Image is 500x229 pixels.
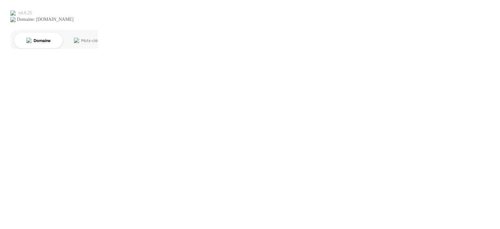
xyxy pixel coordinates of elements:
div: Domaine [34,38,50,43]
img: tab_domain_overview_orange.svg [26,38,32,43]
img: logo_orange.svg [10,10,16,16]
div: Mots-clés [81,38,100,43]
img: tab_keywords_by_traffic_grey.svg [74,38,79,43]
img: website_grey.svg [10,17,16,22]
div: Domaine: [DOMAIN_NAME] [17,17,74,22]
div: v 4.0.25 [18,10,32,16]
